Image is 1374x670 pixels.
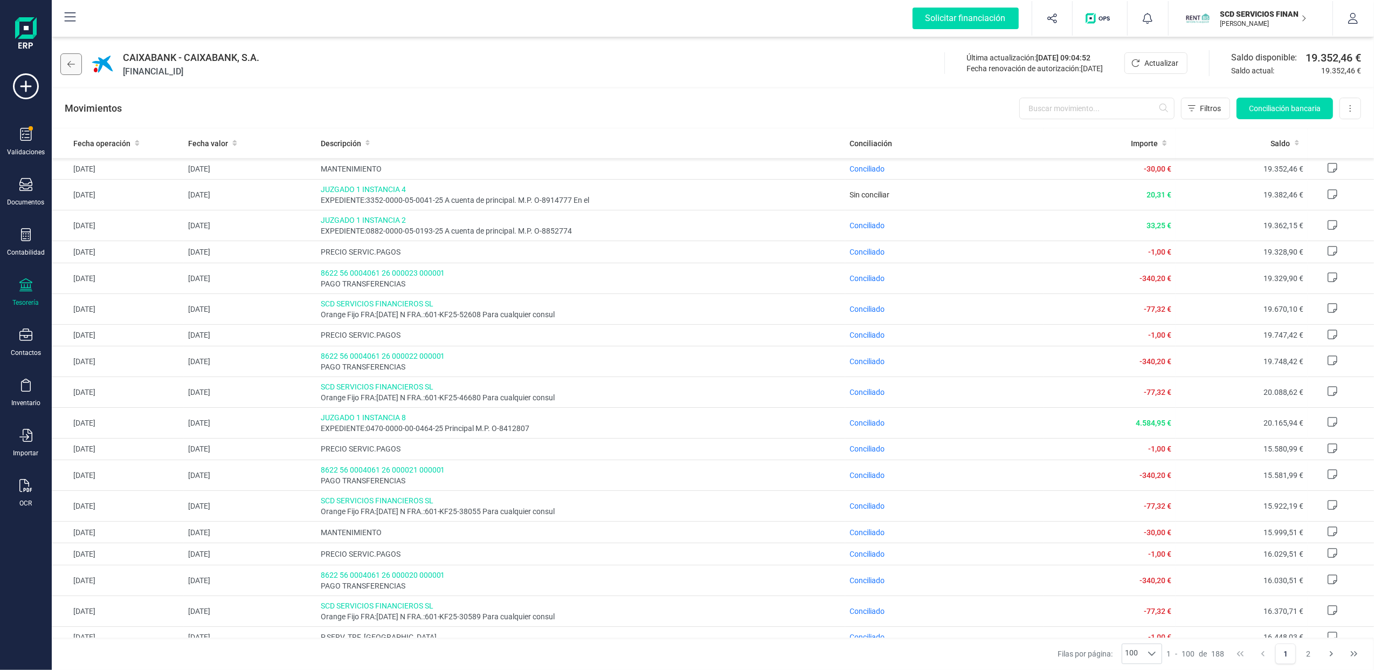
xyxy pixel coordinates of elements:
[1081,64,1103,73] span: [DATE]
[1275,644,1296,664] button: Page 1
[1140,274,1171,283] span: -340,20 €
[321,527,841,538] span: MANTENIMIENTO
[1176,241,1308,263] td: 19.328,90 €
[52,377,184,407] td: [DATE]
[321,381,841,392] span: SCD SERVICIOS FINANCIEROS SL
[850,471,885,480] span: Conciliado
[1231,51,1301,64] span: Saldo disponible:
[1199,648,1207,659] span: de
[1211,648,1224,659] span: 188
[1176,407,1308,438] td: 20.165,94 €
[1237,98,1333,119] button: Conciliación bancaria
[321,330,841,340] span: PRECIO SERVIC.PAGOS
[321,278,841,289] span: PAGO TRANSFERENCIAS
[1298,644,1318,664] button: Page 2
[1176,346,1308,377] td: 19.748,42 €
[850,528,885,537] span: Conciliado
[1176,263,1308,293] td: 19.329,90 €
[1058,644,1163,664] div: Filas por página:
[52,596,184,626] td: [DATE]
[15,17,37,52] img: Logo Finanedi
[1148,550,1171,558] span: -1,00 €
[1148,633,1171,641] span: -1,00 €
[321,549,841,559] span: PRECIO SERVIC.PAGOS
[321,580,841,591] span: PAGO TRANSFERENCIAS
[900,1,1032,36] button: Solicitar financiación
[1321,65,1361,76] span: 19.352,46 €
[65,101,122,116] p: Movimientos
[11,348,41,357] div: Contactos
[52,346,184,377] td: [DATE]
[1131,138,1158,149] span: Importe
[1079,1,1121,36] button: Logo de OPS
[850,190,889,199] span: Sin conciliar
[184,210,316,241] td: [DATE]
[184,263,316,293] td: [DATE]
[321,268,841,278] span: 8622 56 0004061 26 000023 000001
[13,298,39,307] div: Tesorería
[321,443,841,454] span: PRECIO SERVIC.PAGOS
[123,65,259,78] span: [FINANCIAL_ID]
[966,63,1103,74] div: Fecha renovación de autorización:
[850,633,885,641] span: Conciliado
[321,361,841,372] span: PAGO TRANSFERENCIAS
[184,293,316,324] td: [DATE]
[52,180,184,210] td: [DATE]
[1148,445,1171,453] span: -1,00 €
[321,570,841,580] span: 8622 56 0004061 26 000020 000001
[1176,377,1308,407] td: 20.088,62 €
[1271,138,1290,149] span: Saldo
[1140,471,1171,480] span: -340,20 €
[184,626,316,648] td: [DATE]
[1306,50,1361,65] span: 19.352,46 €
[184,407,316,438] td: [DATE]
[52,241,184,263] td: [DATE]
[1186,6,1210,30] img: SC
[966,52,1103,63] div: Última actualización:
[184,438,316,460] td: [DATE]
[850,388,885,396] span: Conciliado
[184,241,316,263] td: [DATE]
[913,8,1019,29] div: Solicitar financiación
[184,180,316,210] td: [DATE]
[321,247,841,257] span: PRECIO SERVIC.PAGOS
[1182,1,1320,36] button: SCSCD SERVICIOS FINANCIEROS SL[PERSON_NAME]
[1144,607,1171,616] span: -77,32 €
[184,460,316,491] td: [DATE]
[850,138,892,149] span: Conciliación
[321,495,841,506] span: SCD SERVICIOS FINANCIEROS SL
[850,576,885,585] span: Conciliado
[1176,324,1308,346] td: 19.747,42 €
[850,248,885,256] span: Conciliado
[73,138,130,149] span: Fecha operación
[321,138,361,149] span: Descripción
[1144,305,1171,313] span: -77,32 €
[1249,103,1321,114] span: Conciliación bancaria
[184,158,316,180] td: [DATE]
[850,502,885,510] span: Conciliado
[52,565,184,596] td: [DATE]
[321,215,841,225] span: JUZGADO 1 INSTANCIA 2
[1176,596,1308,626] td: 16.370,71 €
[1148,331,1171,339] span: -1,00 €
[321,392,841,403] span: Orange Fijo FRA:[DATE] N FRA.:601-KF25-46680 Para cualquier consul
[1144,528,1171,537] span: -30,00 €
[1144,165,1171,173] span: -30,00 €
[321,506,841,517] span: Orange Fijo FRA:[DATE] N FRA.:601-KF25-38055 Para cualquier consul
[321,600,841,611] span: SCD SERVICIOS FINANCIEROS SL
[52,210,184,241] td: [DATE]
[1344,644,1364,664] button: Last Page
[321,611,841,622] span: Orange Fijo FRA:[DATE] N FRA.:601-KF25-30589 Para cualquier consul
[20,499,32,508] div: OCR
[321,195,841,206] span: EXPEDIENTE:3352-0000-05-0041-25 A cuenta de principal. M.P. O-8914777 En el
[850,607,885,616] span: Conciliado
[321,423,841,434] span: EXPEDIENTE:0470-0000-00-0464-25 Principal M.P. O-8412807
[1230,644,1251,664] button: First Page
[184,346,316,377] td: [DATE]
[1176,438,1308,460] td: 15.580,99 €
[1321,644,1342,664] button: Next Page
[1220,19,1307,28] p: [PERSON_NAME]
[321,475,841,486] span: PAGO TRANSFERENCIAS
[321,225,841,236] span: EXPEDIENTE:0882-0000-05-0193-25 A cuenta de principal. M.P. O-8852774
[52,491,184,522] td: [DATE]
